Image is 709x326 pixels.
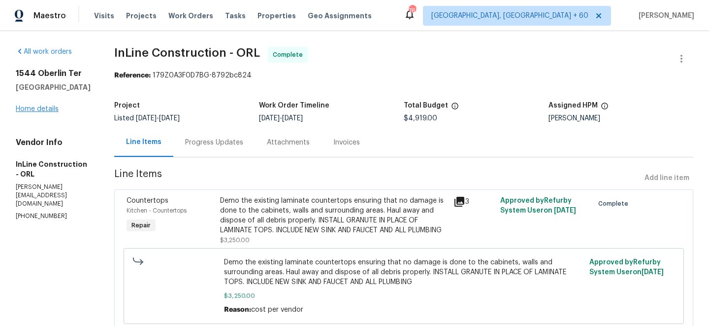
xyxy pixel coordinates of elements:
[554,207,576,214] span: [DATE]
[127,208,187,214] span: Kitchen - Countertops
[16,106,59,112] a: Home details
[500,197,576,214] span: Approved by Refurby System User on
[185,138,243,147] div: Progress Updates
[94,11,114,21] span: Visits
[548,115,693,122] div: [PERSON_NAME]
[16,159,91,179] h5: InLine Construction - ORL
[16,69,91,78] h2: 1544 Oberlin Ter
[267,138,310,147] div: Attachments
[273,50,307,60] span: Complete
[282,115,303,122] span: [DATE]
[114,115,180,122] span: Listed
[114,169,641,187] span: Line Items
[128,220,155,230] span: Repair
[258,11,296,21] span: Properties
[642,269,664,276] span: [DATE]
[598,199,632,209] span: Complete
[589,259,664,276] span: Approved by Refurby System User on
[126,11,157,21] span: Projects
[431,11,588,21] span: [GEOGRAPHIC_DATA], [GEOGRAPHIC_DATA] + 60
[136,115,157,122] span: [DATE]
[114,47,260,59] span: InLine Construction - ORL
[409,6,416,16] div: 762
[225,12,246,19] span: Tasks
[136,115,180,122] span: -
[220,237,250,243] span: $3,250.00
[127,197,168,204] span: Countertops
[308,11,372,21] span: Geo Assignments
[114,72,151,79] b: Reference:
[168,11,213,21] span: Work Orders
[601,102,609,115] span: The hpm assigned to this work order.
[333,138,360,147] div: Invoices
[114,71,693,80] div: 179Z0A3F0D7BG-8792bc824
[453,196,494,208] div: 3
[224,306,251,313] span: Reason:
[548,102,598,109] h5: Assigned HPM
[16,48,72,55] a: All work orders
[159,115,180,122] span: [DATE]
[220,196,448,235] div: Demo the existing laminate countertops ensuring that no damage is done to the cabinets, walls and...
[16,82,91,92] h5: [GEOGRAPHIC_DATA]
[114,102,140,109] h5: Project
[259,115,303,122] span: -
[404,102,448,109] h5: Total Budget
[259,102,329,109] h5: Work Order Timeline
[259,115,280,122] span: [DATE]
[224,257,583,287] span: Demo the existing laminate countertops ensuring that no damage is done to the cabinets, walls and...
[451,102,459,115] span: The total cost of line items that have been proposed by Opendoor. This sum includes line items th...
[16,138,91,147] h4: Vendor Info
[16,183,91,208] p: [PERSON_NAME][EMAIL_ADDRESS][DOMAIN_NAME]
[251,306,303,313] span: cost per vendor
[16,212,91,220] p: [PHONE_NUMBER]
[224,291,583,301] span: $3,250.00
[404,115,437,122] span: $4,919.00
[126,137,161,147] div: Line Items
[33,11,66,21] span: Maestro
[635,11,694,21] span: [PERSON_NAME]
